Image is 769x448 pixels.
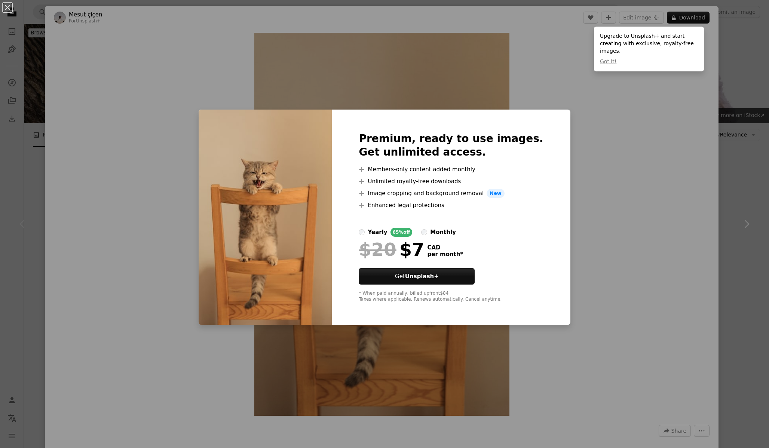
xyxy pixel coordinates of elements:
div: $7 [359,240,424,259]
span: New [487,189,505,198]
li: Unlimited royalty-free downloads [359,177,543,186]
div: Upgrade to Unsplash+ and start creating with exclusive, royalty-free images. [594,27,704,71]
li: Enhanced legal protections [359,201,543,210]
li: Image cropping and background removal [359,189,543,198]
div: 65% off [390,228,413,237]
li: Members-only content added monthly [359,165,543,174]
div: monthly [430,228,456,237]
span: CAD [427,244,463,251]
strong: Unsplash+ [405,273,439,280]
h2: Premium, ready to use images. Get unlimited access. [359,132,543,159]
button: GetUnsplash+ [359,268,475,285]
div: * When paid annually, billed upfront $84 Taxes where applicable. Renews automatically. Cancel any... [359,291,543,303]
input: monthly [421,229,427,235]
div: yearly [368,228,387,237]
input: yearly65%off [359,229,365,235]
span: per month * [427,251,463,258]
span: $20 [359,240,396,259]
img: premium_photo-1677181729163-33e6b59d5c8f [199,110,332,325]
button: Got it! [600,58,616,65]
